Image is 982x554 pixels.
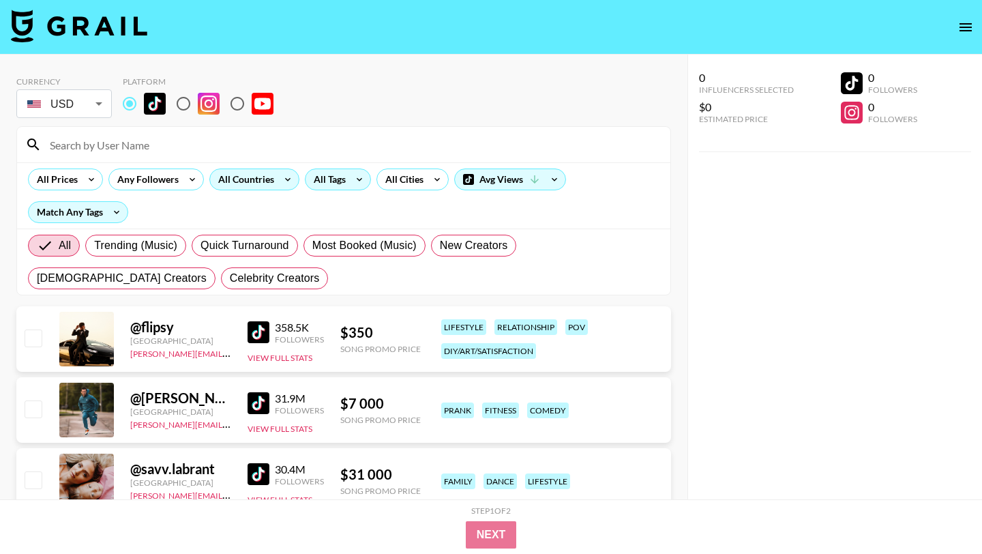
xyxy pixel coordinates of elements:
[275,405,324,415] div: Followers
[130,478,231,488] div: [GEOGRAPHIC_DATA]
[306,169,348,190] div: All Tags
[200,237,289,254] span: Quick Turnaround
[525,473,570,489] div: lifestyle
[130,336,231,346] div: [GEOGRAPHIC_DATA]
[275,321,324,334] div: 358.5K
[130,346,332,359] a: [PERSON_NAME][EMAIL_ADDRESS][DOMAIN_NAME]
[699,114,794,124] div: Estimated Price
[494,319,557,335] div: relationship
[441,343,536,359] div: diy/art/satisfaction
[248,424,312,434] button: View Full Stats
[109,169,181,190] div: Any Followers
[248,353,312,363] button: View Full Stats
[16,76,112,87] div: Currency
[130,390,231,407] div: @ [PERSON_NAME].[PERSON_NAME]
[210,169,277,190] div: All Countries
[19,92,109,116] div: USD
[123,76,284,87] div: Platform
[11,10,147,42] img: Grail Talent
[868,114,917,124] div: Followers
[248,463,269,485] img: TikTok
[312,237,417,254] span: Most Booked (Music)
[144,93,166,115] img: TikTok
[340,466,421,483] div: $ 31 000
[248,321,269,343] img: TikTok
[441,319,486,335] div: lifestyle
[340,415,421,425] div: Song Promo Price
[483,473,517,489] div: dance
[441,403,474,418] div: prank
[59,237,71,254] span: All
[248,392,269,414] img: TikTok
[699,85,794,95] div: Influencers Selected
[94,237,177,254] span: Trending (Music)
[482,403,519,418] div: fitness
[37,270,207,287] span: [DEMOGRAPHIC_DATA] Creators
[455,169,565,190] div: Avg Views
[565,319,588,335] div: pov
[248,495,312,505] button: View Full Stats
[441,473,475,489] div: family
[130,407,231,417] div: [GEOGRAPHIC_DATA]
[340,486,421,496] div: Song Promo Price
[868,85,917,95] div: Followers
[340,324,421,341] div: $ 350
[914,486,966,538] iframe: Drift Widget Chat Controller
[699,100,794,114] div: $0
[440,237,508,254] span: New Creators
[130,461,231,478] div: @ savv.labrant
[130,417,332,430] a: [PERSON_NAME][EMAIL_ADDRESS][DOMAIN_NAME]
[275,334,324,345] div: Followers
[230,270,320,287] span: Celebrity Creators
[340,395,421,412] div: $ 7 000
[699,71,794,85] div: 0
[275,476,324,486] div: Followers
[340,344,421,354] div: Song Promo Price
[868,100,917,114] div: 0
[868,71,917,85] div: 0
[29,202,128,222] div: Match Any Tags
[130,488,332,501] a: [PERSON_NAME][EMAIL_ADDRESS][DOMAIN_NAME]
[42,134,662,156] input: Search by User Name
[466,521,517,549] button: Next
[952,14,979,41] button: open drawer
[252,93,273,115] img: YouTube
[130,319,231,336] div: @ flipsy
[275,463,324,476] div: 30.4M
[275,392,324,405] div: 31.9M
[471,506,511,516] div: Step 1 of 2
[198,93,220,115] img: Instagram
[29,169,80,190] div: All Prices
[377,169,426,190] div: All Cities
[527,403,569,418] div: comedy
